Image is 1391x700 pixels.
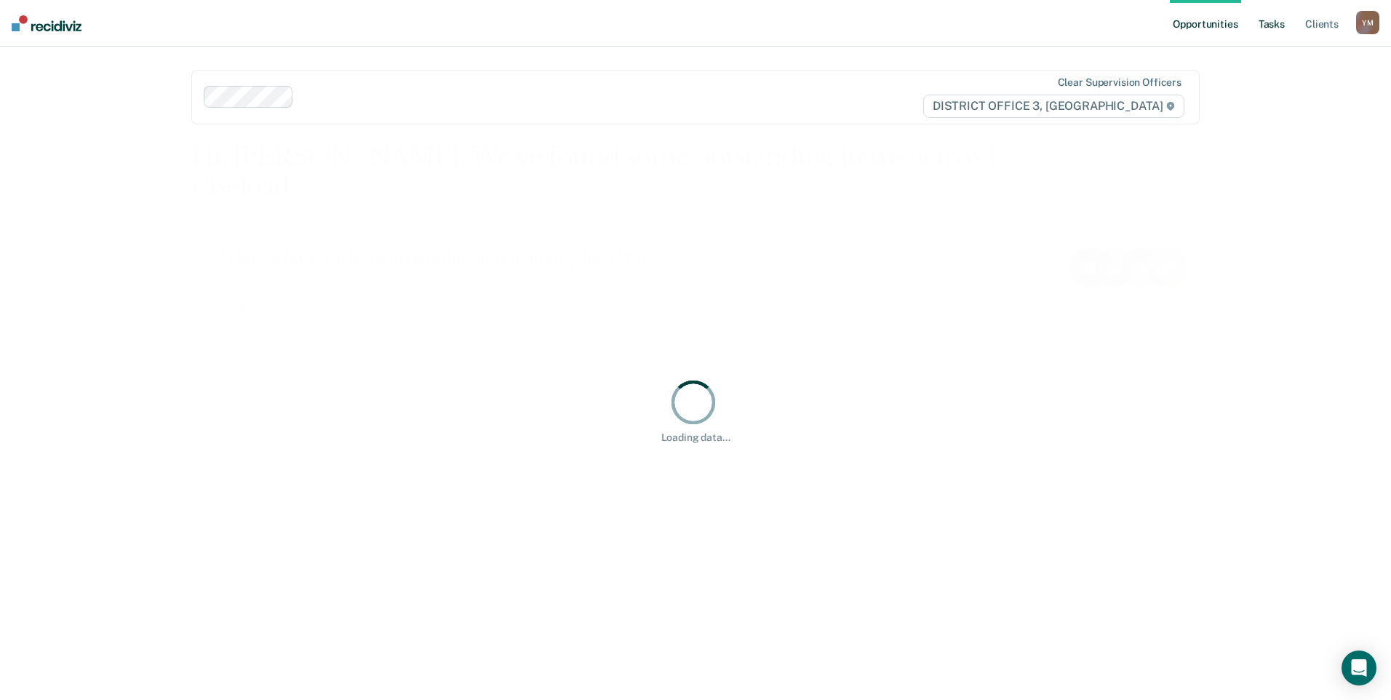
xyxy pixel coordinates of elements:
[1058,76,1181,89] div: Clear supervision officers
[661,431,730,444] div: Loading data...
[12,15,81,31] img: Recidiviz
[1356,11,1379,34] button: YM
[923,95,1184,118] span: DISTRICT OFFICE 3, [GEOGRAPHIC_DATA]
[1356,11,1379,34] div: Y M
[1342,651,1376,685] div: Open Intercom Messenger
